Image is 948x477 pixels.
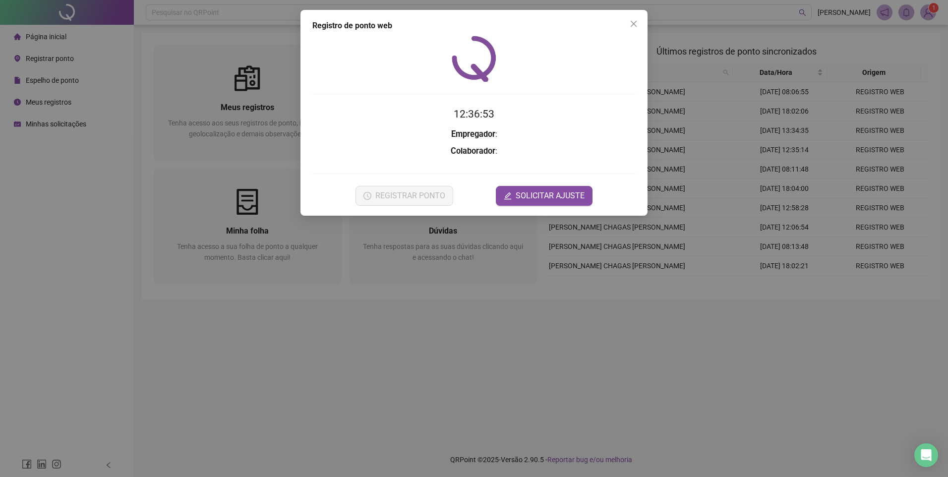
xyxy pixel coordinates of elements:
[496,186,592,206] button: editSOLICITAR AJUSTE
[516,190,585,202] span: SOLICITAR AJUSTE
[504,192,512,200] span: edit
[454,108,494,120] time: 12:36:53
[630,20,638,28] span: close
[312,145,636,158] h3: :
[312,128,636,141] h3: :
[626,16,642,32] button: Close
[914,443,938,467] div: Open Intercom Messenger
[452,36,496,82] img: QRPoint
[451,129,495,139] strong: Empregador
[355,186,453,206] button: REGISTRAR PONTO
[312,20,636,32] div: Registro de ponto web
[451,146,495,156] strong: Colaborador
